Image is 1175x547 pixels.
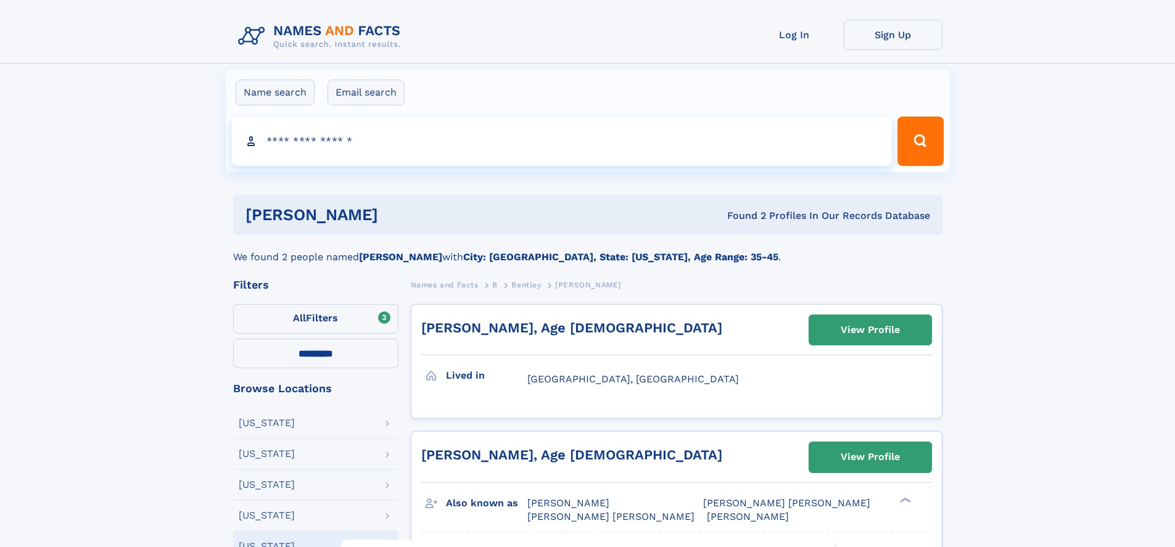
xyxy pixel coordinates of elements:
a: Names and Facts [411,277,479,292]
span: [PERSON_NAME] [707,511,789,522]
span: [PERSON_NAME] [PERSON_NAME] [703,497,870,509]
span: All [293,312,306,324]
label: Name search [236,80,315,105]
a: [PERSON_NAME], Age [DEMOGRAPHIC_DATA] [421,447,722,463]
label: Email search [328,80,405,105]
div: [US_STATE] [239,449,295,459]
a: Sign Up [844,20,942,50]
button: Search Button [897,117,943,166]
a: View Profile [809,442,931,472]
div: [US_STATE] [239,511,295,520]
div: [US_STATE] [239,480,295,490]
span: [PERSON_NAME] [555,281,621,289]
div: ❯ [897,496,912,504]
h1: [PERSON_NAME] [245,207,553,223]
b: [PERSON_NAME] [359,251,442,263]
label: Filters [233,304,398,334]
span: Bentley [511,281,541,289]
a: [PERSON_NAME], Age [DEMOGRAPHIC_DATA] [421,320,722,335]
h3: Also known as [446,493,527,514]
a: Bentley [511,277,541,292]
h3: Lived in [446,365,527,386]
div: Found 2 Profiles In Our Records Database [553,209,930,223]
div: [US_STATE] [239,418,295,428]
input: search input [232,117,893,166]
span: B [492,281,498,289]
span: [PERSON_NAME] [PERSON_NAME] [527,511,695,522]
a: Log In [745,20,844,50]
div: Filters [233,279,398,290]
img: Logo Names and Facts [233,20,411,53]
div: We found 2 people named with . [233,235,942,265]
div: View Profile [841,443,900,471]
span: [PERSON_NAME] [527,497,609,509]
a: View Profile [809,315,931,345]
div: Browse Locations [233,383,398,394]
b: City: [GEOGRAPHIC_DATA], State: [US_STATE], Age Range: 35-45 [463,251,778,263]
div: View Profile [841,316,900,344]
a: B [492,277,498,292]
span: [GEOGRAPHIC_DATA], [GEOGRAPHIC_DATA] [527,373,739,385]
